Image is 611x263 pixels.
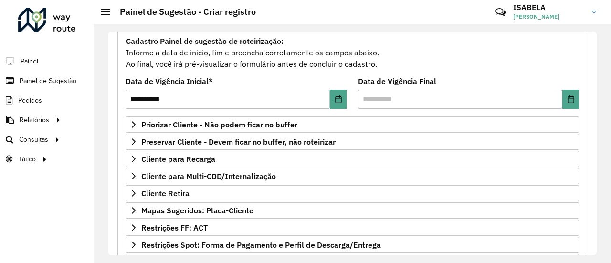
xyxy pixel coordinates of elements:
[141,172,276,180] span: Cliente para Multi-CDD/Internalização
[126,220,579,236] a: Restrições FF: ACT
[141,207,253,214] span: Mapas Sugeridos: Placa-Cliente
[126,35,579,70] div: Informe a data de inicio, fim e preencha corretamente os campos abaixo. Ao final, você irá pré-vi...
[18,154,36,164] span: Tático
[513,12,585,21] span: [PERSON_NAME]
[141,241,381,249] span: Restrições Spot: Forma de Pagamento e Perfil de Descarga/Entrega
[562,90,579,109] button: Choose Date
[126,151,579,167] a: Cliente para Recarga
[126,168,579,184] a: Cliente para Multi-CDD/Internalização
[490,2,511,22] a: Contato Rápido
[126,237,579,253] a: Restrições Spot: Forma de Pagamento e Perfil de Descarga/Entrega
[126,134,579,150] a: Preservar Cliente - Devem ficar no buffer, não roteirizar
[141,224,208,231] span: Restrições FF: ACT
[358,75,436,87] label: Data de Vigência Final
[141,189,190,197] span: Cliente Retira
[513,3,585,12] h3: ISABELA
[126,75,213,87] label: Data de Vigência Inicial
[126,116,579,133] a: Priorizar Cliente - Não podem ficar no buffer
[110,7,256,17] h2: Painel de Sugestão - Criar registro
[141,138,336,146] span: Preservar Cliente - Devem ficar no buffer, não roteirizar
[19,135,48,145] span: Consultas
[126,36,284,46] strong: Cadastro Painel de sugestão de roteirização:
[141,121,297,128] span: Priorizar Cliente - Não podem ficar no buffer
[20,115,49,125] span: Relatórios
[18,95,42,105] span: Pedidos
[126,185,579,201] a: Cliente Retira
[21,56,38,66] span: Painel
[126,202,579,219] a: Mapas Sugeridos: Placa-Cliente
[141,155,215,163] span: Cliente para Recarga
[330,90,347,109] button: Choose Date
[20,76,76,86] span: Painel de Sugestão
